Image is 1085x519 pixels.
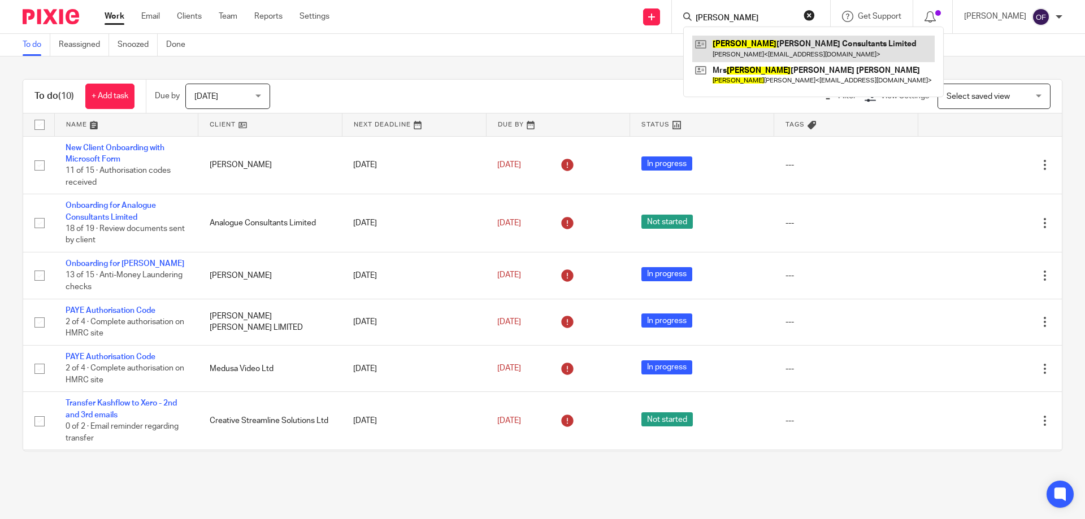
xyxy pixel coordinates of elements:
a: Email [141,11,160,22]
span: (10) [58,91,74,101]
a: Done [166,34,194,56]
div: --- [785,316,907,328]
a: Work [105,11,124,22]
td: [DATE] [342,194,486,252]
div: --- [785,363,907,374]
span: [DATE] [497,417,521,425]
button: Clear [804,10,815,21]
a: Snoozed [118,34,158,56]
div: --- [785,270,907,281]
a: Reports [254,11,283,22]
td: Creative Streamline Solutions Ltd [198,392,342,450]
a: Transfer Kashflow to Xero - 2nd and 3rd emails [66,399,177,418]
span: [DATE] [194,93,218,101]
td: [DATE] [342,346,486,392]
a: Settings [300,11,329,22]
td: [DATE] [342,392,486,450]
a: Clients [177,11,202,22]
span: [DATE] [497,161,521,169]
span: 2 of 4 · Complete authorisation on HMRC site [66,365,184,385]
td: [DATE] [342,252,486,299]
a: New Client Onboarding with Microsoft Form [66,144,164,163]
img: svg%3E [1032,8,1050,26]
span: [DATE] [497,219,521,227]
td: Medusa Video Ltd [198,346,342,392]
span: [DATE] [497,318,521,326]
span: 2 of 4 · Complete authorisation on HMRC site [66,318,184,338]
span: Not started [641,412,693,426]
span: Tags [785,121,805,128]
span: In progress [641,360,692,374]
td: [PERSON_NAME] [198,136,342,194]
span: 11 of 15 · Authorisation codes received [66,167,171,186]
p: [PERSON_NAME] [964,11,1026,22]
span: In progress [641,313,692,328]
td: [DATE] [342,299,486,345]
td: [DATE] [342,450,486,508]
td: Analogue Consultants Limited [198,194,342,252]
span: Get Support [858,12,901,20]
td: [PERSON_NAME] [198,252,342,299]
span: 0 of 2 · Email reminder regarding transfer [66,422,179,442]
a: + Add task [85,84,134,109]
span: In progress [641,156,692,171]
span: Select saved view [947,93,1010,101]
div: --- [785,159,907,171]
span: 18 of 19 · Review documents sent by client [66,225,185,245]
a: Onboarding for Analogue Consultants Limited [66,202,156,221]
td: [DATE] [342,136,486,194]
p: Due by [155,90,180,102]
div: --- [785,415,907,426]
a: Reassigned [59,34,109,56]
a: To do [23,34,50,56]
input: Search [695,14,796,24]
span: [DATE] [497,365,521,373]
div: --- [785,217,907,229]
img: Pixie [23,9,79,24]
a: PAYE Authorisation Code [66,307,155,315]
span: In progress [641,267,692,281]
td: Proclean Bath & Wiltshire Ltd [198,450,342,508]
h1: To do [34,90,74,102]
span: [DATE] [497,272,521,280]
a: Team [219,11,237,22]
a: Onboarding for [PERSON_NAME] [66,260,184,268]
td: [PERSON_NAME] [PERSON_NAME] LIMITED [198,299,342,345]
a: PAYE Authorisation Code [66,353,155,361]
span: 13 of 15 · Anti-Money Laundering checks [66,272,183,291]
span: Not started [641,215,693,229]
